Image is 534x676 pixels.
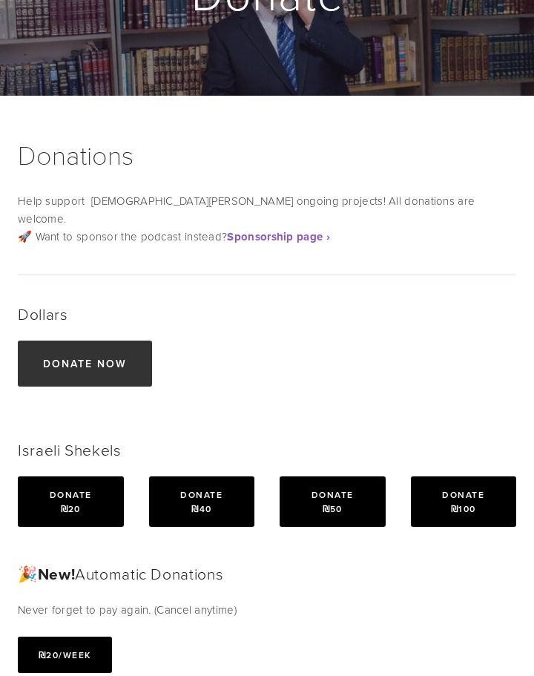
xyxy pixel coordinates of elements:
p: Never forget to pay again. (Cancel anytime) [18,601,254,619]
button: ₪20/week [18,637,112,673]
button: Donate ₪50 [280,476,386,527]
button: Donate ₪20 [18,476,124,527]
strong: Sponsorship page › [227,229,329,245]
strong: New! [38,562,76,585]
button: Donate ₪40 [149,476,255,527]
p: Help support [DEMOGRAPHIC_DATA][PERSON_NAME] ongoing projects! All donations are welcome. 🚀 Want ... [18,192,516,246]
h2: 🎉 Automatic Donations [18,545,254,583]
a: Sponsorship page › [227,229,333,244]
h2: Israeli Shekels [18,440,516,459]
h2: Dollars [18,304,516,323]
button: Donate ₪100 [411,476,517,527]
a: Donate now [18,341,152,387]
h1: Donations [18,134,516,174]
